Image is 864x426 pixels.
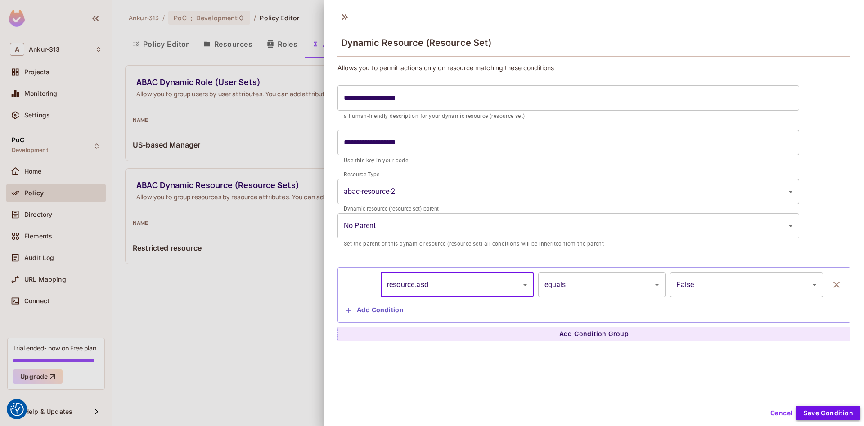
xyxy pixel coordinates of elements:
[337,213,799,238] div: Without label
[538,272,666,297] div: equals
[344,170,379,178] label: Resource Type
[344,205,439,212] label: Dynamic resource (resource set) parent
[344,112,793,121] p: a human-friendly description for your dynamic resource (resource set)
[796,406,860,420] button: Save Condition
[344,240,793,249] p: Set the parent of this dynamic resource (resource set) all conditions will be inherited from the ...
[670,272,823,297] div: False
[337,179,799,204] div: Without label
[10,403,24,416] button: Consent Preferences
[337,63,850,72] p: Allows you to permit actions only on resource matching these conditions
[337,327,850,341] button: Add Condition Group
[10,403,24,416] img: Revisit consent button
[381,272,534,297] div: resource.asd
[342,303,407,318] button: Add Condition
[341,37,491,48] span: Dynamic Resource (Resource Set)
[344,157,793,166] p: Use this key in your code.
[767,406,796,420] button: Cancel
